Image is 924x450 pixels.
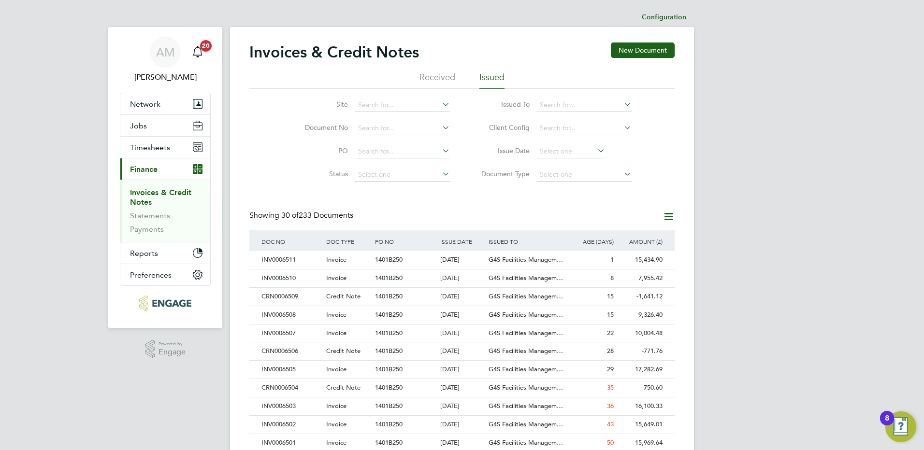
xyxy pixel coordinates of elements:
input: Search for... [355,122,450,135]
a: Powered byEngage [145,340,186,358]
button: Reports [120,242,210,264]
span: G4S Facilities Managem… [489,292,563,300]
div: 15,649.01 [616,416,665,434]
button: Network [120,93,210,114]
div: [DATE] [438,324,487,342]
div: AGE (DAYS) [567,230,616,253]
h2: Invoices & Credit Notes [249,42,419,62]
span: 1401B250 [375,255,403,264]
span: G4S Facilities Managem… [489,329,563,337]
span: Reports [130,249,158,258]
div: 7,955.42 [616,269,665,287]
span: 50 [607,438,614,447]
span: Invoice [326,255,346,264]
input: Select one [355,168,450,182]
a: Go to home page [120,295,211,311]
span: 1401B250 [375,438,403,447]
span: 36 [607,402,614,410]
label: Document Type [474,169,530,178]
div: -771.76 [616,342,665,360]
nav: Main navigation [108,27,222,328]
span: Credit Note [326,292,361,300]
input: Search for... [536,98,632,112]
span: 28 [607,347,614,355]
span: Finance [130,165,158,174]
div: [DATE] [438,342,487,360]
div: 17,282.69 [616,361,665,379]
div: DOC NO [259,230,324,253]
span: G4S Facilities Managem… [489,347,563,355]
span: 1401B250 [375,292,403,300]
a: Payments [130,225,164,234]
div: 16,100.33 [616,397,665,415]
div: [DATE] [438,269,487,287]
div: -750.60 [616,379,665,397]
button: Open Resource Center, 8 new notifications [885,411,916,442]
div: PO NO [373,230,437,253]
label: Issued To [474,100,530,109]
span: 1401B250 [375,329,403,337]
div: CRN0006504 [259,379,324,397]
span: G4S Facilities Managem… [489,420,563,428]
span: Preferences [130,270,172,280]
span: 233 Documents [281,211,353,220]
span: Timesheets [130,143,170,152]
input: Select one [536,168,632,182]
span: AM [156,46,175,58]
span: G4S Facilities Managem… [489,255,563,264]
label: PO [292,146,348,155]
span: 8 [610,274,614,282]
div: Showing [249,211,355,221]
div: [DATE] [438,251,487,269]
span: Invoice [326,402,346,410]
div: INV0006507 [259,324,324,342]
span: 15 [607,292,614,300]
span: 1401B250 [375,383,403,392]
span: Invoice [326,420,346,428]
div: 8 [885,418,889,431]
span: Invoice [326,310,346,319]
div: 9,326.40 [616,306,665,324]
label: Status [292,169,348,178]
button: Jobs [120,115,210,136]
input: Search for... [355,145,450,158]
span: Jobs [130,121,147,130]
span: Invoice [326,329,346,337]
span: 1401B250 [375,347,403,355]
button: New Document [611,42,675,58]
span: Invoice [326,365,346,373]
span: 1401B250 [375,274,403,282]
span: 43 [607,420,614,428]
div: 10,004.48 [616,324,665,342]
span: 1401B250 [375,365,403,373]
span: G4S Facilities Managem… [489,402,563,410]
li: Received [419,71,455,89]
span: 1401B250 [375,402,403,410]
label: Client Config [474,123,530,132]
div: CRN0006506 [259,342,324,360]
div: INV0006510 [259,269,324,287]
div: [DATE] [438,306,487,324]
label: Document No [292,123,348,132]
div: -1,641.12 [616,288,665,306]
div: INV0006503 [259,397,324,415]
div: DOC TYPE [324,230,373,253]
label: Site [292,100,348,109]
span: Network [130,99,160,109]
div: INV0006502 [259,416,324,434]
span: Allyx Miller [120,71,211,83]
button: Preferences [120,264,210,285]
a: Statements [130,211,170,220]
label: Issue Date [474,146,530,155]
li: Issued [479,71,505,89]
div: ISSUE DATE [438,230,487,253]
input: Search for... [355,98,450,112]
button: Timesheets [120,137,210,158]
span: Credit Note [326,383,361,392]
img: rec-solutions-logo-retina.png [139,295,191,311]
div: Finance [120,180,210,242]
span: Powered by [159,340,186,348]
a: 20 [188,37,207,68]
div: [DATE] [438,416,487,434]
div: INV0006508 [259,306,324,324]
